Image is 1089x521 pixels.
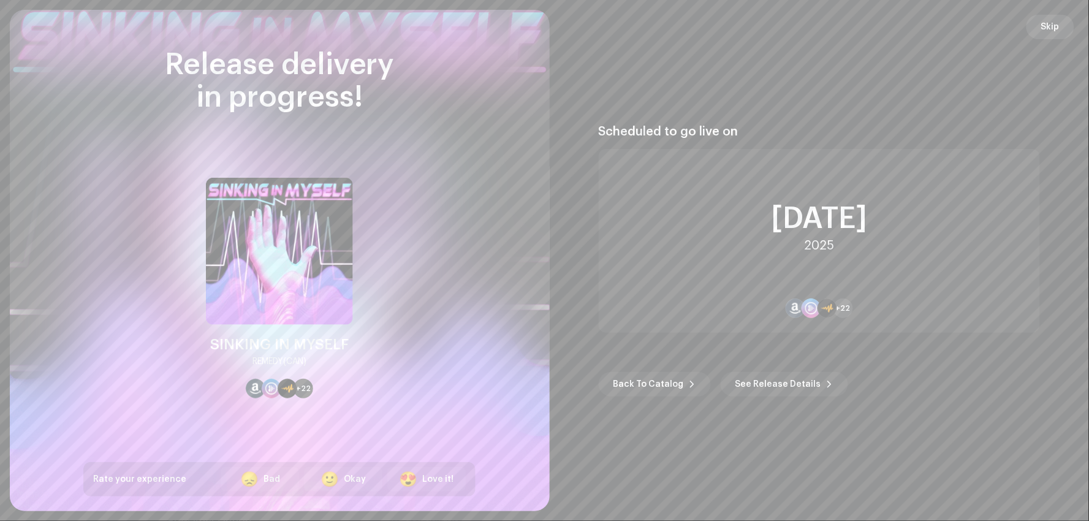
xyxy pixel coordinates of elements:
button: Skip [1026,15,1074,39]
img: 72e1e320-1158-4c20-8696-0126c5629682 [206,178,353,325]
span: Rate your experience [93,475,186,484]
div: REMEDY(CAN) [252,354,306,369]
div: Scheduled to go live on [599,124,1040,139]
div: [DATE] [771,204,867,234]
span: Skip [1041,15,1060,39]
span: Back To Catalog [613,372,684,397]
div: Love it! [423,473,454,486]
div: 🙂 [321,472,339,487]
div: Bad [264,473,280,486]
div: 😞 [240,472,259,487]
div: SINKING IN MYSELF [210,335,349,354]
span: +22 [836,303,851,313]
div: 2025 [804,238,834,253]
span: +22 [296,384,311,394]
button: Back To Catalog [599,372,711,397]
div: Okay [344,473,366,486]
div: 😍 [400,472,418,487]
button: See Release Details [721,372,848,397]
div: Release delivery in progress! [83,49,476,114]
span: See Release Details [735,372,821,397]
